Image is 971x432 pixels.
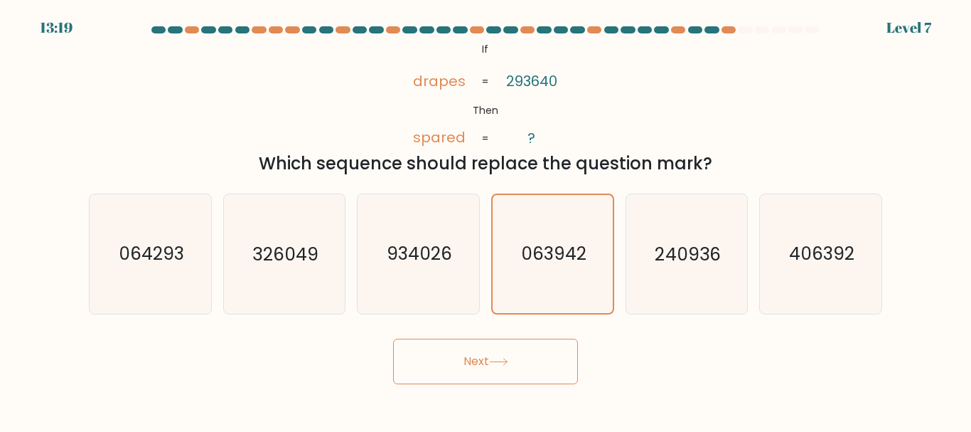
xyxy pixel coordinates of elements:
text: 063942 [521,241,586,266]
tspan: 293640 [506,71,557,91]
div: Level 7 [886,17,931,38]
tspan: Then [473,103,498,117]
tspan: ? [528,128,536,148]
button: Next [393,339,578,384]
text: 064293 [119,242,184,267]
text: 934026 [387,242,452,267]
tspan: drapes [413,71,466,91]
tspan: spared [413,128,466,148]
tspan: = [482,74,488,88]
text: 326049 [253,242,318,267]
svg: @import url('[URL][DOMAIN_NAME]); [397,39,574,149]
text: 406392 [789,242,854,267]
tspan: If [482,42,488,56]
tspan: = [482,131,488,145]
div: Which sequence should replace the question mark? [97,151,874,177]
div: 13:19 [40,17,73,38]
text: 240936 [655,242,721,267]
